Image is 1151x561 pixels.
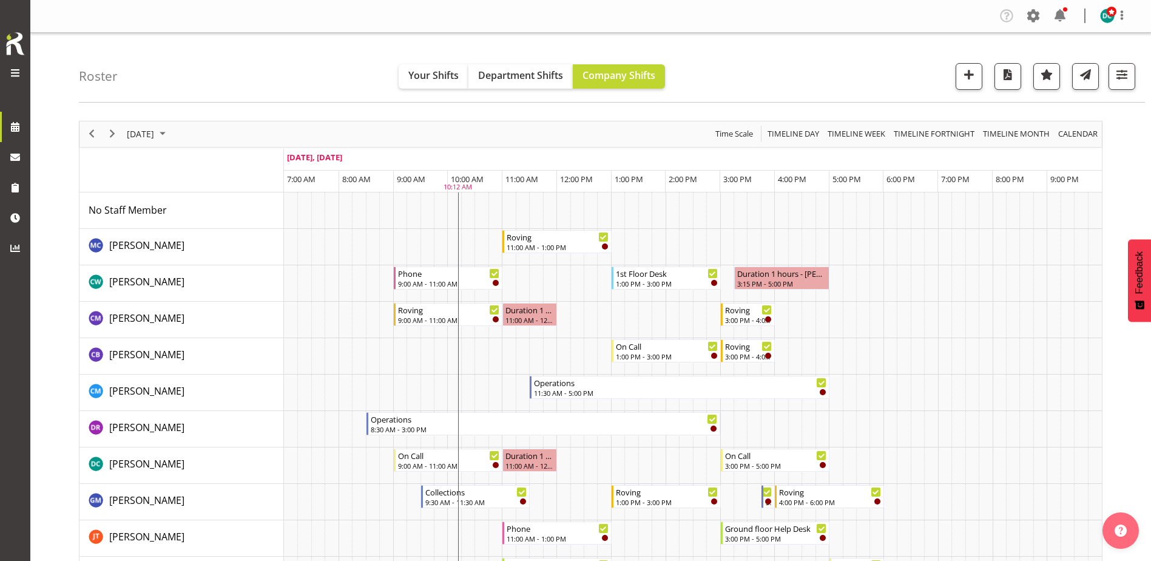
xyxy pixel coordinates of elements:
[981,126,1052,141] button: Timeline Month
[79,447,284,484] td: Donald Cunningham resource
[1056,126,1100,141] button: Month
[505,174,538,185] span: 11:00 AM
[79,192,284,229] td: No Staff Member resource
[616,486,718,498] div: Roving
[725,522,827,534] div: Ground floor Help Desk
[444,182,472,192] div: 10:12 AM
[394,267,503,290] div: Catherine Wilson"s event - Phone Begin From Thursday, September 11, 2025 at 9:00:00 AM GMT+12:00 ...
[766,497,772,507] div: 3:45 PM - 4:00 PM
[826,126,886,141] span: Timeline Week
[534,376,826,389] div: Operations
[775,485,884,508] div: Gabriel McKay Smith"s event - Roving Begin From Thursday, September 11, 2025 at 4:00:00 PM GMT+12...
[1100,8,1115,23] img: donald-cunningham11616.jpg
[1115,525,1127,537] img: help-xxl-2.png
[505,315,554,325] div: 11:00 AM - 12:00 PM
[398,279,500,288] div: 9:00 AM - 11:00 AM
[573,64,665,89] button: Company Shifts
[109,457,184,471] span: [PERSON_NAME]
[956,63,982,90] button: Add a new shift
[109,348,184,361] span: [PERSON_NAME]
[109,384,184,398] span: [PERSON_NAME]
[451,174,484,185] span: 10:00 AM
[371,424,718,434] div: 8:30 AM - 3:00 PM
[79,484,284,520] td: Gabriel McKay Smith resource
[507,522,609,534] div: Phone
[616,352,718,361] div: 1:00 PM - 3:00 PM
[79,520,284,557] td: Glen Tomlinson resource
[398,461,500,471] div: 9:00 AM - 11:00 AM
[398,449,500,461] div: On Call
[109,311,184,325] span: [PERSON_NAME]
[109,529,184,544] a: [PERSON_NAME]
[994,63,1021,90] button: Download a PDF of the roster for the current day
[560,174,593,185] span: 12:00 PM
[342,174,371,185] span: 8:00 AM
[534,388,826,398] div: 11:30 AM - 5:00 PM
[507,534,609,543] div: 11:00 AM - 1:00 PM
[766,486,772,498] div: New book tagging
[669,174,697,185] span: 2:00 PM
[725,449,827,461] div: On Call
[766,126,822,141] button: Timeline Day
[582,69,655,82] span: Company Shifts
[1072,63,1099,90] button: Send a list of all shifts for the selected filtered period to all rostered employees.
[109,493,184,508] a: [PERSON_NAME]
[79,229,284,265] td: Aurora Catu resource
[1128,239,1151,322] button: Feedback - Show survey
[616,279,718,288] div: 1:00 PM - 3:00 PM
[725,352,772,361] div: 3:00 PM - 4:00 PM
[79,302,284,338] td: Chamique Mamolo resource
[397,174,425,185] span: 9:00 AM
[79,265,284,302] td: Catherine Wilson resource
[723,174,752,185] span: 3:00 PM
[79,69,118,83] h4: Roster
[126,126,155,141] span: [DATE]
[714,126,755,141] button: Time Scale
[102,121,123,147] div: next period
[721,449,830,472] div: Donald Cunningham"s event - On Call Begin From Thursday, September 11, 2025 at 3:00:00 PM GMT+12:...
[79,338,284,375] td: Chris Broad resource
[425,497,527,507] div: 9:30 AM - 11:30 AM
[886,174,915,185] span: 6:00 PM
[725,461,827,471] div: 3:00 PM - 5:00 PM
[766,126,820,141] span: Timeline Day
[1033,63,1060,90] button: Highlight an important date within the roster.
[612,485,721,508] div: Gabriel McKay Smith"s event - Roving Begin From Thursday, September 11, 2025 at 1:00:00 PM GMT+12...
[502,230,612,253] div: Aurora Catu"s event - Roving Begin From Thursday, September 11, 2025 at 11:00:00 AM GMT+12:00 End...
[892,126,977,141] button: Fortnight
[612,267,721,290] div: Catherine Wilson"s event - 1st Floor Desk Begin From Thursday, September 11, 2025 at 1:00:00 PM G...
[109,384,184,398] a: [PERSON_NAME]
[109,457,184,471] a: [PERSON_NAME]
[530,376,829,399] div: Cindy Mulrooney"s event - Operations Begin From Thursday, September 11, 2025 at 11:30:00 AM GMT+1...
[104,126,121,141] button: Next
[421,485,530,508] div: Gabriel McKay Smith"s event - Collections Begin From Thursday, September 11, 2025 at 9:30:00 AM G...
[714,126,754,141] span: Time Scale
[394,303,503,326] div: Chamique Mamolo"s event - Roving Begin From Thursday, September 11, 2025 at 9:00:00 AM GMT+12:00 ...
[399,64,468,89] button: Your Shifts
[502,303,557,326] div: Chamique Mamolo"s event - Duration 1 hours - Chamique Mamolo Begin From Thursday, September 11, 2...
[1057,126,1099,141] span: calendar
[725,315,772,325] div: 3:00 PM - 4:00 PM
[408,69,459,82] span: Your Shifts
[123,121,173,147] div: September 11, 2025
[737,267,826,279] div: Duration 1 hours - [PERSON_NAME]
[84,126,100,141] button: Previous
[616,267,718,279] div: 1st Floor Desk
[109,421,184,434] span: [PERSON_NAME]
[779,497,881,507] div: 4:00 PM - 6:00 PM
[109,347,184,362] a: [PERSON_NAME]
[778,174,806,185] span: 4:00 PM
[398,315,500,325] div: 9:00 AM - 11:00 AM
[1050,174,1079,185] span: 9:00 PM
[737,279,826,288] div: 3:15 PM - 5:00 PM
[615,174,643,185] span: 1:00 PM
[502,449,557,472] div: Donald Cunningham"s event - Duration 1 hours - Donald Cunningham Begin From Thursday, September 1...
[89,203,167,217] a: No Staff Member
[734,267,829,290] div: Catherine Wilson"s event - Duration 1 hours - Catherine Wilson Begin From Thursday, September 11,...
[394,449,503,472] div: Donald Cunningham"s event - On Call Begin From Thursday, September 11, 2025 at 9:00:00 AM GMT+12:...
[505,461,554,471] div: 11:00 AM - 12:00 PM
[507,242,609,252] div: 11:00 AM - 1:00 PM
[109,238,184,253] a: [PERSON_NAME]
[478,69,563,82] span: Department Shifts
